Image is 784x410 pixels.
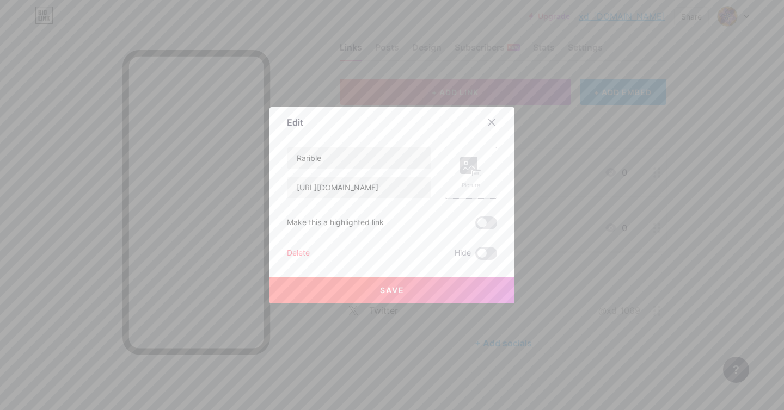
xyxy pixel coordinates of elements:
[380,285,405,295] span: Save
[287,216,384,229] div: Make this a highlighted link
[287,116,303,129] div: Edit
[460,181,482,189] div: Picture
[269,277,514,303] button: Save
[287,247,310,260] div: Delete
[287,147,431,169] input: Title
[287,177,431,198] input: URL
[455,247,471,260] span: Hide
